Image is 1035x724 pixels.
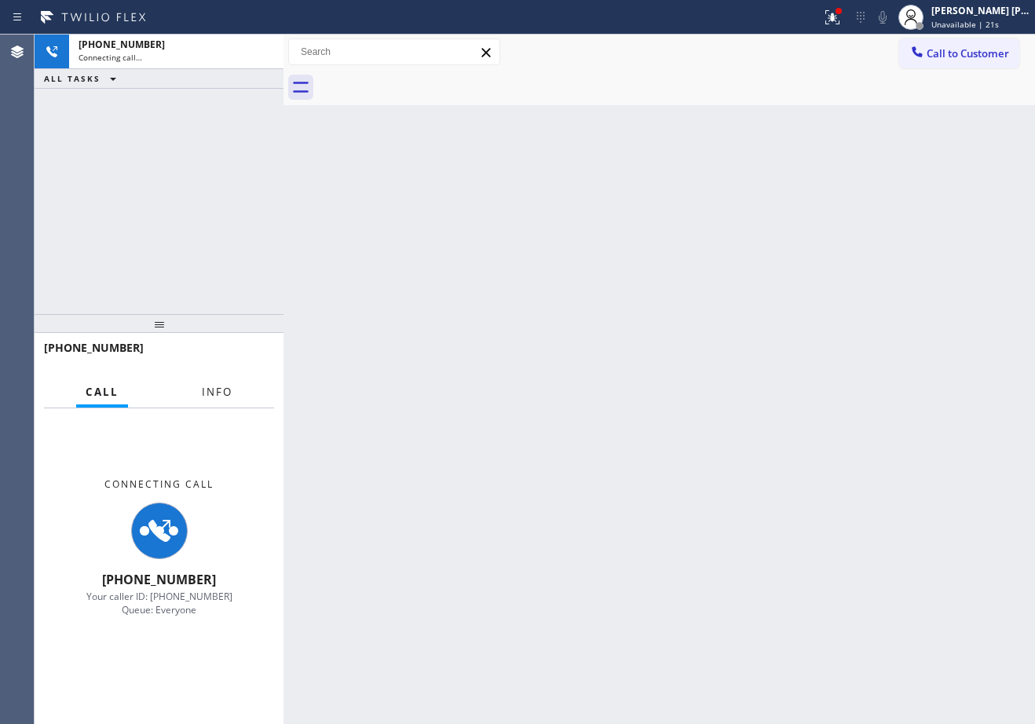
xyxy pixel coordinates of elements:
[79,52,142,63] span: Connecting call…
[931,4,1030,17] div: [PERSON_NAME] [PERSON_NAME] Dahil
[102,571,216,588] span: [PHONE_NUMBER]
[289,39,499,64] input: Search
[931,19,999,30] span: Unavailable | 21s
[192,377,242,408] button: Info
[44,340,144,355] span: [PHONE_NUMBER]
[872,6,894,28] button: Mute
[899,38,1019,68] button: Call to Customer
[35,69,132,88] button: ALL TASKS
[76,377,128,408] button: Call
[202,385,232,399] span: Info
[44,73,101,84] span: ALL TASKS
[927,46,1009,60] span: Call to Customer
[86,590,232,616] span: Your caller ID: [PHONE_NUMBER] Queue: Everyone
[86,385,119,399] span: Call
[79,38,165,51] span: [PHONE_NUMBER]
[104,477,214,491] span: Connecting Call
